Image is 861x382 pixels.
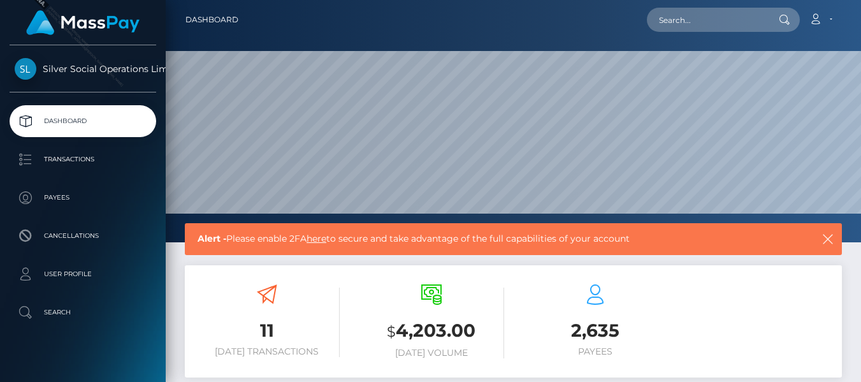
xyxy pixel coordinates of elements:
[10,297,156,328] a: Search
[15,150,151,169] p: Transactions
[198,233,226,244] b: Alert -
[359,348,504,358] h6: [DATE] Volume
[15,188,151,207] p: Payees
[15,226,151,246] p: Cancellations
[10,143,156,175] a: Transactions
[15,58,36,80] img: Silver Social Operations Limited
[10,258,156,290] a: User Profile
[523,346,669,357] h6: Payees
[387,323,396,341] small: $
[15,265,151,284] p: User Profile
[185,6,238,33] a: Dashboard
[194,346,340,357] h6: [DATE] Transactions
[523,318,669,343] h3: 2,635
[198,232,760,246] span: Please enable 2FA to secure and take advantage of the full capabilities of your account
[15,303,151,322] p: Search
[307,233,326,244] a: here
[359,318,504,344] h3: 4,203.00
[10,63,156,75] span: Silver Social Operations Limited
[647,8,767,32] input: Search...
[15,112,151,131] p: Dashboard
[10,105,156,137] a: Dashboard
[194,318,340,343] h3: 11
[10,182,156,214] a: Payees
[26,10,140,35] img: MassPay Logo
[10,220,156,252] a: Cancellations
